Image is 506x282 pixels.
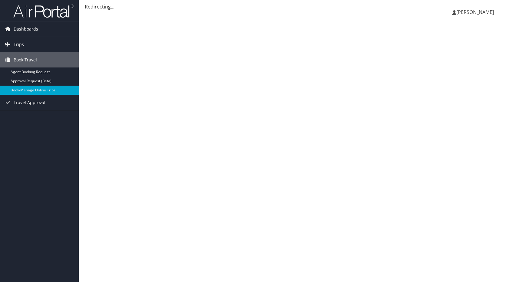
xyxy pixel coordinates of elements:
span: [PERSON_NAME] [456,9,494,15]
span: Dashboards [14,21,38,37]
span: Book Travel [14,52,37,67]
a: [PERSON_NAME] [452,3,500,21]
img: airportal-logo.png [13,4,74,18]
span: Travel Approval [14,95,45,110]
span: Trips [14,37,24,52]
div: Redirecting... [85,3,500,10]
